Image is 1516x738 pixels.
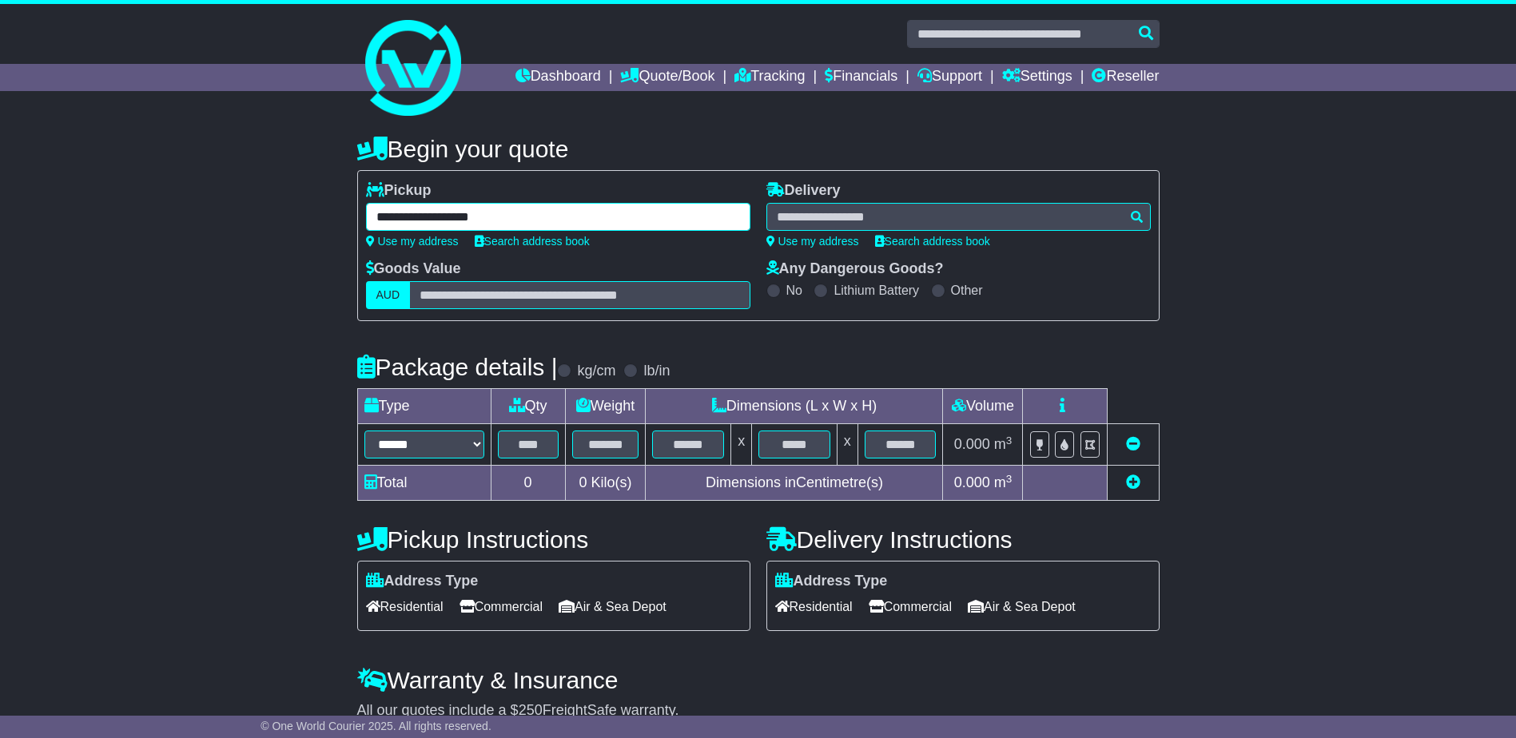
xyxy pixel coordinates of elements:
[357,354,558,380] h4: Package details |
[766,203,1151,231] typeahead: Please provide city
[766,182,841,200] label: Delivery
[766,260,944,278] label: Any Dangerous Goods?
[766,526,1160,553] h4: Delivery Instructions
[357,389,491,424] td: Type
[366,260,461,278] label: Goods Value
[917,64,982,91] a: Support
[646,389,943,424] td: Dimensions (L x W x H)
[515,64,601,91] a: Dashboard
[775,594,853,619] span: Residential
[766,235,859,248] a: Use my address
[261,720,491,732] span: © One World Courier 2025. All rights reserved.
[1126,436,1140,452] a: Remove this item
[357,702,1160,720] div: All our quotes include a $ FreightSafe warranty.
[994,436,1013,452] span: m
[954,436,990,452] span: 0.000
[1092,64,1159,91] a: Reseller
[875,235,990,248] a: Search address book
[646,466,943,501] td: Dimensions in Centimetre(s)
[951,283,983,298] label: Other
[786,283,802,298] label: No
[734,64,805,91] a: Tracking
[1006,434,1013,446] sup: 3
[775,573,888,590] label: Address Type
[968,594,1076,619] span: Air & Sea Depot
[357,136,1160,162] h4: Begin your quote
[366,573,479,590] label: Address Type
[577,363,615,380] label: kg/cm
[475,235,590,248] a: Search address book
[519,702,543,718] span: 250
[366,182,432,200] label: Pickup
[357,466,491,501] td: Total
[366,235,459,248] a: Use my address
[731,424,752,466] td: x
[1006,473,1013,485] sup: 3
[357,667,1160,693] h4: Warranty & Insurance
[834,283,919,298] label: Lithium Battery
[559,594,666,619] span: Air & Sea Depot
[366,281,411,309] label: AUD
[491,466,565,501] td: 0
[460,594,543,619] span: Commercial
[825,64,897,91] a: Financials
[491,389,565,424] td: Qty
[994,474,1013,490] span: m
[943,389,1023,424] td: Volume
[579,474,587,490] span: 0
[643,363,670,380] label: lb/in
[565,466,646,501] td: Kilo(s)
[1002,64,1072,91] a: Settings
[954,474,990,490] span: 0.000
[565,389,646,424] td: Weight
[366,594,444,619] span: Residential
[620,64,714,91] a: Quote/Book
[357,526,750,553] h4: Pickup Instructions
[1126,474,1140,490] a: Add new item
[837,424,857,466] td: x
[869,594,952,619] span: Commercial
